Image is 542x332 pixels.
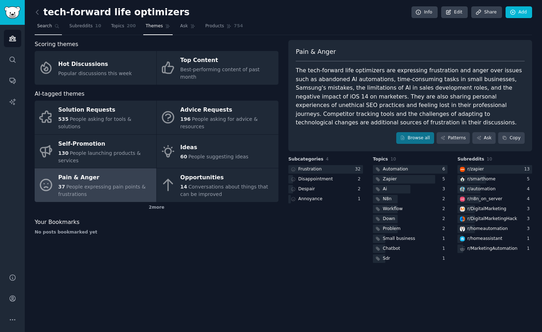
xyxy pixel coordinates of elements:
[527,186,532,192] div: 4
[457,195,532,204] a: n8n_on_serverr/n8n_on_server4
[457,244,532,253] a: r/MarketingAutomation1
[396,132,434,144] a: Browse all
[157,101,278,134] a: Advice Requests196People asking for advice & resources
[203,21,245,35] a: Products754
[157,51,278,85] a: Top ContentBest-performing content of past month
[180,105,275,116] div: Advice Requests
[127,23,136,29] span: 200
[373,156,388,163] span: Topics
[437,132,470,144] a: Patterns
[288,195,363,204] a: Annoyance1
[383,255,390,262] div: Sdr
[442,186,448,192] div: 3
[442,216,448,222] div: 2
[441,6,468,18] a: Edit
[457,215,532,224] a: DigitalMarketingHackr/DigitalMarketingHack3
[527,176,532,182] div: 5
[457,175,532,184] a: smarthomer/smarthome5
[460,177,465,182] img: smarthome
[180,116,191,122] span: 196
[457,156,484,163] span: Subreddits
[58,172,153,184] div: Pain & Anger
[180,154,187,159] span: 60
[487,157,492,162] span: 10
[109,21,138,35] a: Topics200
[296,66,525,127] div: The tech-forward life optimizers are expressing frustration and anger over issues such as abandon...
[35,202,278,213] div: 2 more
[460,226,465,231] img: homeautomation
[373,235,448,243] a: Small business1
[288,156,323,163] span: Subcategories
[180,142,249,153] div: Ideas
[35,229,278,236] div: No posts bookmarked yet
[288,185,363,194] a: Despair2
[527,206,532,212] div: 3
[157,168,278,202] a: Opportunities14Conversations about things that can be improved
[373,215,448,224] a: Down2
[442,236,448,242] div: 1
[111,23,124,29] span: Topics
[180,23,188,29] span: Ask
[442,196,448,202] div: 2
[442,166,448,173] div: 6
[143,21,173,35] a: Themes
[358,196,363,202] div: 1
[373,175,448,184] a: Zapier5
[180,55,275,66] div: Top Content
[146,23,163,29] span: Themes
[457,185,532,194] a: automationr/automation4
[457,235,532,243] a: homeassistantr/homeassistant1
[467,166,484,173] div: r/ zapier
[35,40,78,49] span: Scoring themes
[383,166,408,173] div: Automation
[373,165,448,174] a: Automation6
[460,216,465,221] img: DigitalMarketingHack
[67,21,104,35] a: Subreddits10
[524,166,532,173] div: 13
[35,218,80,227] span: Your Bookmarks
[467,246,518,252] div: r/ MarketingAutomation
[358,176,363,182] div: 2
[460,187,465,192] img: automation
[58,184,146,197] span: People expressing pain points & frustrations
[467,176,496,182] div: r/ smarthome
[205,23,224,29] span: Products
[467,186,496,192] div: r/ automation
[180,116,258,129] span: People asking for advice & resources
[442,206,448,212] div: 2
[35,135,156,168] a: Self-Promotion130People launching products & services
[457,205,532,214] a: DigitalMarketingr/DigitalMarketing3
[58,116,69,122] span: 535
[180,67,260,80] span: Best-performing content of past month
[467,226,508,232] div: r/ homeautomation
[180,184,187,190] span: 14
[358,186,363,192] div: 2
[4,6,21,19] img: GummySearch logo
[460,197,465,202] img: n8n_on_server
[383,236,415,242] div: Small business
[58,71,132,76] span: Popular discussions this week
[383,186,387,192] div: Ai
[471,6,502,18] a: Share
[460,167,465,172] img: zapier
[58,150,69,156] span: 130
[383,216,395,222] div: Down
[498,132,525,144] button: Copy
[527,236,532,242] div: 1
[467,206,506,212] div: r/ DigitalMarketing
[383,206,403,212] div: Workflow
[180,172,275,184] div: Opportunities
[180,184,268,197] span: Conversations about things that can be improved
[35,101,156,134] a: Solution Requests535People asking for tools & solutions
[157,135,278,168] a: Ideas60People suggesting ideas
[442,255,448,262] div: 1
[373,205,448,214] a: Workflow2
[58,138,153,150] div: Self-Promotion
[527,226,532,232] div: 3
[58,58,132,70] div: Hot Discussions
[506,6,532,18] a: Add
[58,150,141,163] span: People launching products & services
[58,116,132,129] span: People asking for tools & solutions
[35,7,190,18] h2: tech-forward life optimizers
[460,236,465,241] img: homeassistant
